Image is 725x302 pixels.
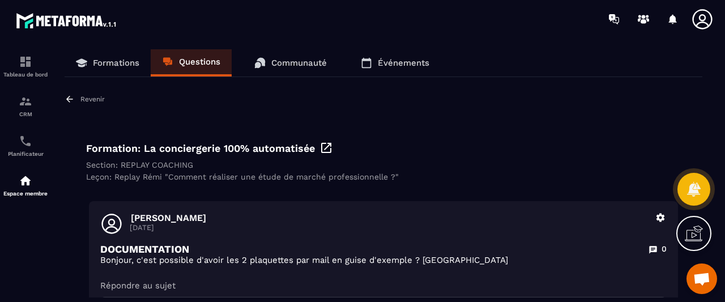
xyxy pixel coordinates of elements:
p: Espace membre [3,190,48,197]
p: Questions [179,57,220,67]
a: schedulerschedulerPlanificateur [3,126,48,165]
img: scheduler [19,134,32,148]
p: Bonjour, c'est possible d'avoir les 2 plaquettes par mail en guise d'exemple ? [GEOGRAPHIC_DATA] [100,255,667,266]
a: formationformationCRM [3,86,48,126]
div: Leçon: Replay Rémi "Comment réaliser une étude de marché professionnelle ?" [86,172,681,181]
img: logo [16,10,118,31]
div: Section: REPLAY COACHING [86,160,681,169]
a: Événements [349,49,441,76]
a: Ouvrir le chat [686,263,717,294]
p: 0 [662,244,667,254]
p: DOCUMENTATION [100,243,189,255]
a: Communauté [243,49,338,76]
div: Formation: La conciergerie 100% automatisée [86,141,681,155]
img: automations [19,174,32,188]
p: Événements [378,58,429,68]
p: Planificateur [3,151,48,157]
a: automationsautomationsEspace membre [3,165,48,205]
p: Revenir [80,95,105,103]
a: Formations [65,49,151,76]
img: formation [19,55,32,69]
a: formationformationTableau de bord [3,46,48,86]
p: [DATE] [130,223,649,232]
p: Tableau de bord [3,71,48,78]
p: Communauté [271,58,327,68]
a: Questions [151,49,232,76]
p: Formations [93,58,139,68]
img: formation [19,95,32,108]
p: CRM [3,111,48,117]
p: [PERSON_NAME] [131,212,649,223]
p: Répondre au sujet [100,280,667,291]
